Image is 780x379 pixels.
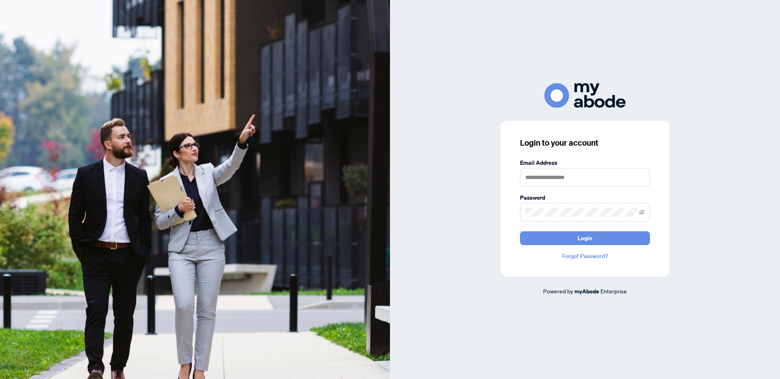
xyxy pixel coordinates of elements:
label: Email Address [520,158,650,167]
span: Powered by [543,287,573,295]
a: Forgot Password? [520,252,650,261]
span: Enterprise [600,287,627,295]
label: Password [520,193,650,202]
span: eye-invisible [639,209,645,215]
button: Login [520,231,650,245]
a: myAbode [574,287,599,296]
span: Login [578,232,592,245]
h3: Login to your account [520,137,650,149]
img: ma-logo [544,83,626,108]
